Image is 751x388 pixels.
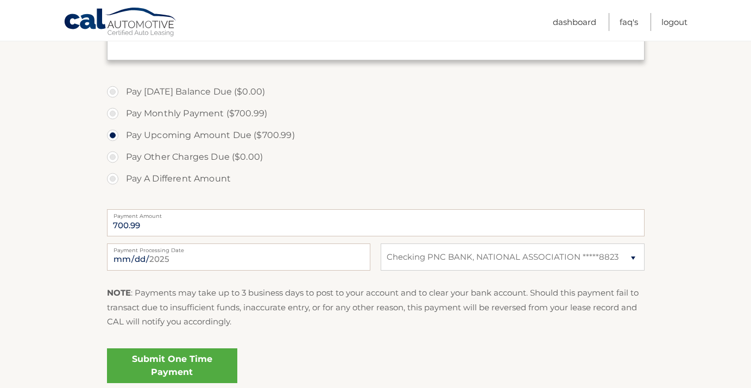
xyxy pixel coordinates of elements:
[107,103,645,124] label: Pay Monthly Payment ($700.99)
[107,243,370,271] input: Payment Date
[107,243,370,252] label: Payment Processing Date
[661,13,687,31] a: Logout
[107,168,645,190] label: Pay A Different Amount
[107,286,645,329] p: : Payments may take up to 3 business days to post to your account and to clear your bank account....
[107,209,645,218] label: Payment Amount
[107,209,645,236] input: Payment Amount
[107,348,237,383] a: Submit One Time Payment
[553,13,596,31] a: Dashboard
[620,13,638,31] a: FAQ's
[107,81,645,103] label: Pay [DATE] Balance Due ($0.00)
[107,124,645,146] label: Pay Upcoming Amount Due ($700.99)
[64,7,178,39] a: Cal Automotive
[107,287,131,298] strong: NOTE
[107,146,645,168] label: Pay Other Charges Due ($0.00)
